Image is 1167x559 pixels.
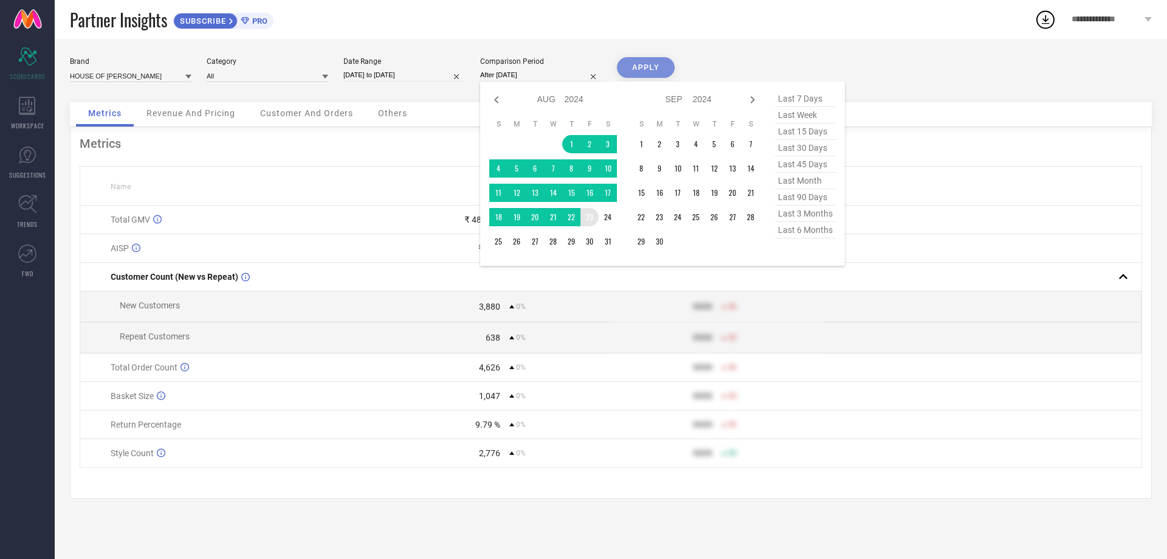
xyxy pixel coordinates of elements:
[111,182,131,191] span: Name
[508,184,526,202] td: Mon Aug 12 2024
[516,333,526,342] span: 0%
[693,333,712,342] div: 9999
[526,184,544,202] td: Tue Aug 13 2024
[111,215,150,224] span: Total GMV
[599,232,617,251] td: Sat Aug 31 2024
[693,391,712,401] div: 9999
[489,208,508,226] td: Sun Aug 18 2024
[580,119,599,129] th: Friday
[516,392,526,400] span: 0%
[693,448,712,458] div: 9999
[489,232,508,251] td: Sun Aug 25 2024
[687,184,705,202] td: Wed Sep 18 2024
[728,392,737,400] span: 50
[669,135,687,153] td: Tue Sep 03 2024
[723,135,742,153] td: Fri Sep 06 2024
[508,119,526,129] th: Monday
[111,363,177,372] span: Total Order Count
[580,135,599,153] td: Fri Aug 02 2024
[489,119,508,129] th: Sunday
[775,123,836,140] span: last 15 days
[742,119,760,129] th: Saturday
[775,107,836,123] span: last week
[516,420,526,429] span: 0%
[728,302,737,311] span: 50
[705,135,723,153] td: Thu Sep 05 2024
[70,57,191,66] div: Brand
[775,222,836,238] span: last 6 months
[705,159,723,178] td: Thu Sep 12 2024
[489,92,504,107] div: Previous month
[650,159,669,178] td: Mon Sep 09 2024
[632,135,650,153] td: Sun Sep 01 2024
[526,208,544,226] td: Tue Aug 20 2024
[489,159,508,178] td: Sun Aug 04 2024
[742,184,760,202] td: Sat Sep 21 2024
[544,119,562,129] th: Wednesday
[632,119,650,129] th: Sunday
[378,108,407,118] span: Others
[480,57,602,66] div: Comparison Period
[111,448,154,458] span: Style Count
[687,119,705,129] th: Wednesday
[728,333,737,342] span: 50
[486,333,500,342] div: 638
[544,159,562,178] td: Wed Aug 07 2024
[687,208,705,226] td: Wed Sep 25 2024
[728,420,737,429] span: 50
[478,243,500,253] div: ₹ 919
[343,57,465,66] div: Date Range
[687,135,705,153] td: Wed Sep 04 2024
[479,448,500,458] div: 2,776
[562,208,580,226] td: Thu Aug 22 2024
[580,208,599,226] td: Fri Aug 23 2024
[111,243,129,253] span: AISP
[775,91,836,107] span: last 7 days
[669,119,687,129] th: Tuesday
[599,184,617,202] td: Sat Aug 17 2024
[526,119,544,129] th: Tuesday
[632,159,650,178] td: Sun Sep 08 2024
[599,135,617,153] td: Sat Aug 03 2024
[742,208,760,226] td: Sat Sep 28 2024
[508,208,526,226] td: Mon Aug 19 2024
[88,108,122,118] span: Metrics
[728,363,737,372] span: 50
[599,208,617,226] td: Sat Aug 24 2024
[489,184,508,202] td: Sun Aug 11 2024
[599,119,617,129] th: Saturday
[723,119,742,129] th: Friday
[745,92,760,107] div: Next month
[693,420,712,429] div: 9999
[650,208,669,226] td: Mon Sep 23 2024
[22,269,33,278] span: FWD
[544,232,562,251] td: Wed Aug 28 2024
[775,156,836,173] span: last 45 days
[480,69,602,82] input: Select comparison period
[479,302,500,311] div: 3,880
[120,332,190,341] span: Repeat Customers
[516,363,526,372] span: 0%
[562,184,580,202] td: Thu Aug 15 2024
[207,57,328,66] div: Category
[742,135,760,153] td: Sat Sep 07 2024
[693,363,712,372] div: 9999
[508,232,526,251] td: Mon Aug 26 2024
[11,121,44,130] span: WORKSPACE
[1034,9,1056,30] div: Open download list
[562,159,580,178] td: Thu Aug 08 2024
[632,184,650,202] td: Sun Sep 15 2024
[669,208,687,226] td: Tue Sep 24 2024
[580,184,599,202] td: Fri Aug 16 2024
[775,173,836,189] span: last month
[669,159,687,178] td: Tue Sep 10 2024
[705,184,723,202] td: Thu Sep 19 2024
[260,108,353,118] span: Customer And Orders
[580,232,599,251] td: Fri Aug 30 2024
[693,302,712,311] div: 9999
[650,184,669,202] td: Mon Sep 16 2024
[9,170,46,179] span: SUGGESTIONS
[687,159,705,178] td: Wed Sep 11 2024
[146,108,235,118] span: Revenue And Pricing
[111,420,181,429] span: Return Percentage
